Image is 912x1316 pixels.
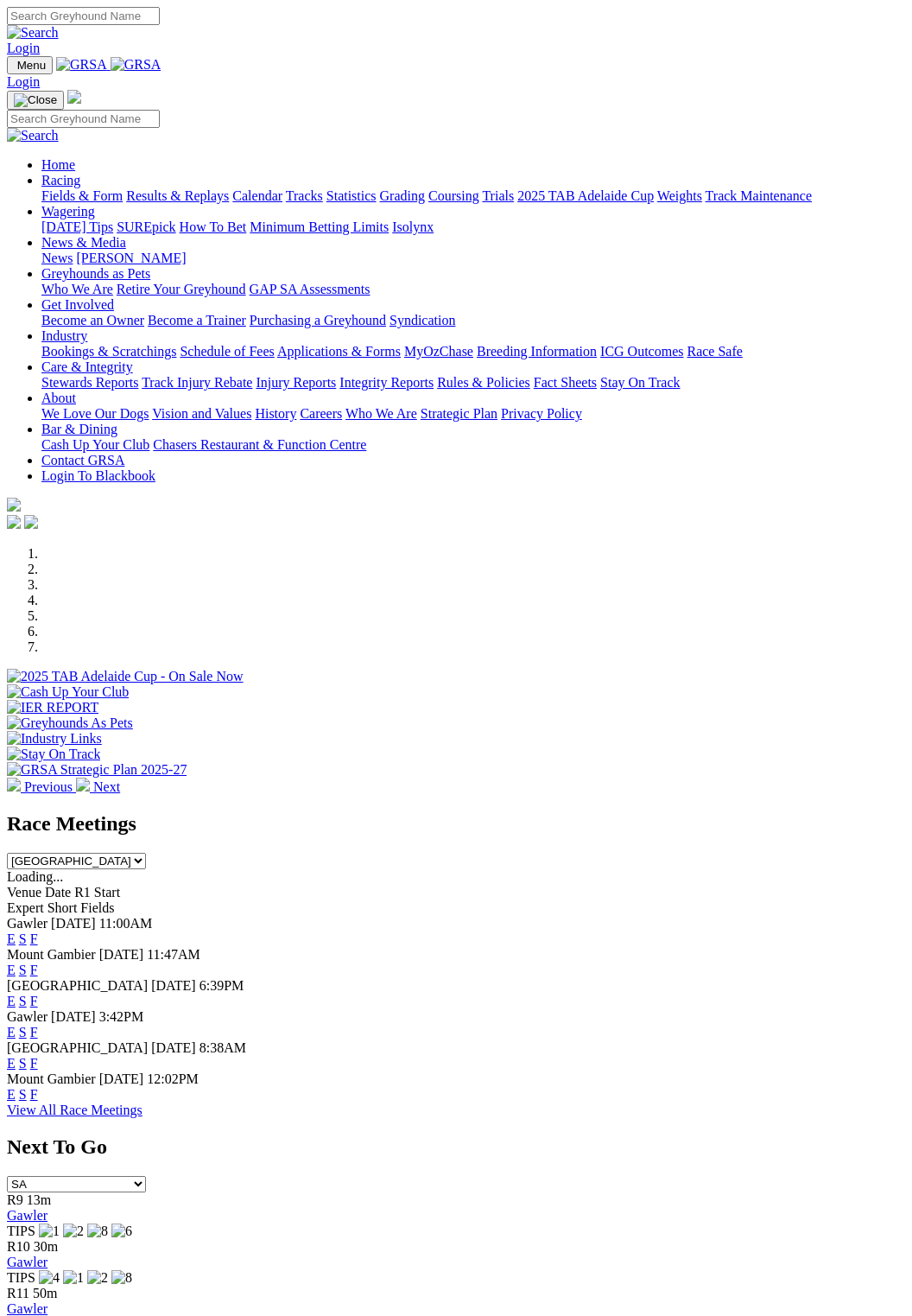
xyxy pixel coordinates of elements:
[7,885,41,900] span: Venue
[199,1040,246,1055] span: 8:38AM
[428,188,479,203] a: Coursing
[41,406,905,422] div: About
[99,1009,144,1024] span: 3:42PM
[30,931,38,946] a: F
[117,219,175,234] a: SUREpick
[300,406,342,421] a: Careers
[250,219,389,234] a: Minimum Betting Limits
[41,188,905,204] div: Racing
[7,56,53,74] button: Toggle navigation
[7,931,16,946] a: E
[19,1025,27,1039] a: S
[326,188,377,203] a: Statistics
[151,1040,196,1055] span: [DATE]
[41,437,149,452] a: Cash Up Your Club
[7,747,100,762] img: Stay On Track
[27,1192,51,1207] span: 13m
[147,1071,199,1086] span: 12:02PM
[41,391,76,405] a: About
[63,1224,84,1239] img: 2
[30,1025,38,1039] a: F
[255,406,296,421] a: History
[99,947,144,962] span: [DATE]
[7,1087,16,1102] a: E
[7,1208,47,1223] a: Gawler
[152,406,251,421] a: Vision and Values
[99,1071,144,1086] span: [DATE]
[199,978,244,993] span: 6:39PM
[180,219,247,234] a: How To Bet
[19,1087,27,1102] a: S
[7,1135,905,1159] h2: Next To Go
[111,57,161,73] img: GRSA
[7,25,59,41] img: Search
[7,715,133,731] img: Greyhounds As Pets
[80,900,114,915] span: Fields
[7,900,44,915] span: Expert
[41,235,126,250] a: News & Media
[41,282,113,296] a: Who We Are
[517,188,654,203] a: 2025 TAB Adelaide Cup
[250,282,370,296] a: GAP SA Assessments
[30,1056,38,1071] a: F
[41,157,75,172] a: Home
[41,219,905,235] div: Wagering
[392,219,434,234] a: Isolynx
[41,328,87,343] a: Industry
[7,779,76,794] a: Previous
[56,57,107,73] img: GRSA
[180,344,274,359] a: Schedule of Fees
[153,437,366,452] a: Chasers Restaurant & Function Centre
[41,344,176,359] a: Bookings & Scratchings
[19,1056,27,1071] a: S
[7,762,187,778] img: GRSA Strategic Plan 2025-27
[99,916,153,931] span: 11:00AM
[47,900,78,915] span: Short
[250,313,386,327] a: Purchasing a Greyhound
[600,375,680,390] a: Stay On Track
[7,1025,16,1039] a: E
[45,885,71,900] span: Date
[41,204,95,219] a: Wagering
[534,375,597,390] a: Fact Sheets
[41,406,149,421] a: We Love Our Dogs
[477,344,597,359] a: Breeding Information
[33,1286,57,1300] span: 50m
[24,779,73,794] span: Previous
[41,453,124,467] a: Contact GRSA
[93,779,120,794] span: Next
[7,1192,23,1207] span: R9
[501,406,582,421] a: Privacy Policy
[600,344,683,359] a: ICG Outcomes
[7,1255,47,1269] a: Gawler
[7,515,21,529] img: facebook.svg
[111,1224,132,1239] img: 6
[41,468,155,483] a: Login To Blackbook
[7,74,40,89] a: Login
[148,313,246,327] a: Become a Trainer
[345,406,417,421] a: Who We Are
[657,188,702,203] a: Weights
[41,313,144,327] a: Become an Owner
[7,1286,29,1300] span: R11
[706,188,812,203] a: Track Maintenance
[232,188,282,203] a: Calendar
[51,916,96,931] span: [DATE]
[147,947,200,962] span: 11:47AM
[7,1040,148,1055] span: [GEOGRAPHIC_DATA]
[87,1224,108,1239] img: 8
[67,90,81,104] img: logo-grsa-white.png
[76,779,120,794] a: Next
[277,344,401,359] a: Applications & Forms
[482,188,514,203] a: Trials
[7,1239,30,1254] span: R10
[41,173,80,188] a: Racing
[19,963,27,977] a: S
[7,978,148,993] span: [GEOGRAPHIC_DATA]
[30,994,38,1008] a: F
[404,344,473,359] a: MyOzChase
[74,885,120,900] span: R1 Start
[41,266,150,281] a: Greyhounds as Pets
[17,59,46,72] span: Menu
[76,251,186,265] a: [PERSON_NAME]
